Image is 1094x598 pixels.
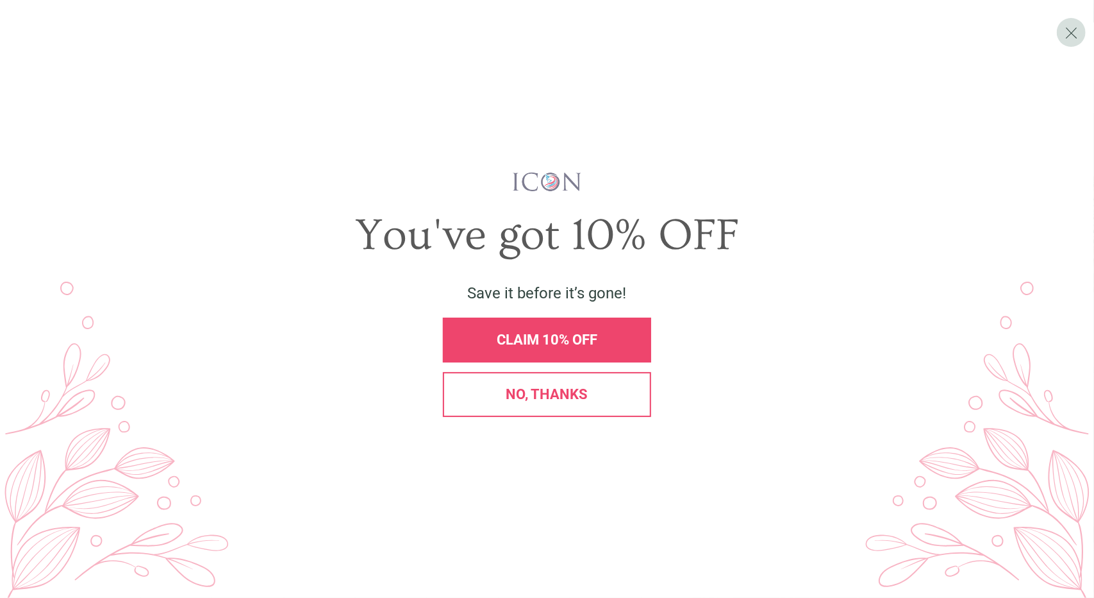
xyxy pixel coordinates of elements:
[468,284,627,302] span: Save it before it’s gone!
[497,332,597,348] span: CLAIM 10% OFF
[1065,23,1078,42] span: X
[355,210,739,261] span: You've got 10% OFF
[506,386,588,402] span: No, thanks
[511,171,583,193] img: iconwallstickersl_1754656298800.png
